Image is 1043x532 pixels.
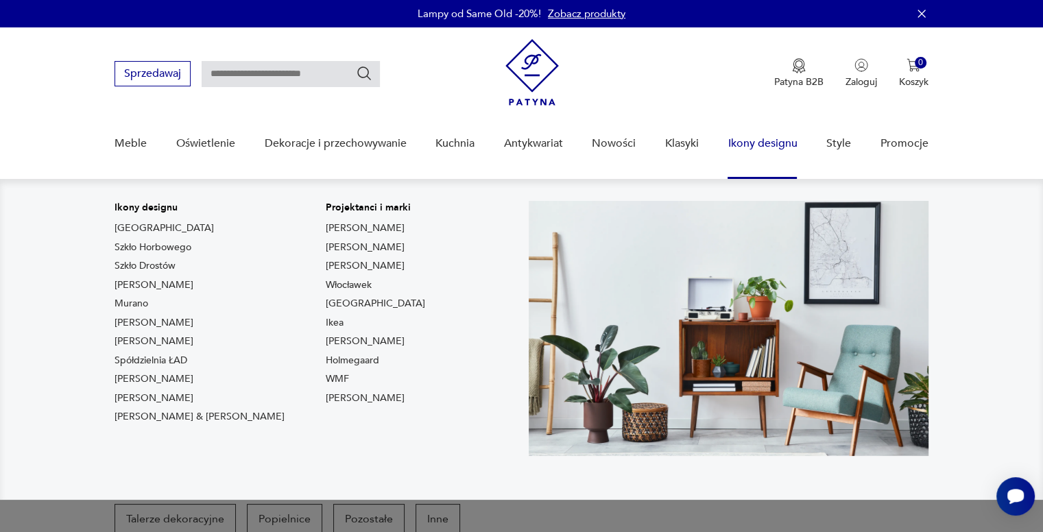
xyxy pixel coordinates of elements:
a: [PERSON_NAME] [115,372,193,386]
button: Szukaj [356,65,372,82]
a: Kuchnia [435,117,475,170]
a: Nowości [592,117,636,170]
a: Spółdzielnia ŁAD [115,354,187,367]
a: [PERSON_NAME] [326,259,405,273]
a: Sprzedawaj [115,70,191,80]
a: Ikony designu [728,117,797,170]
a: WMF [326,372,349,386]
p: Projektanci i marki [326,201,425,215]
p: Lampy od Same Old -20%! [418,7,541,21]
div: 0 [915,57,926,69]
p: Patyna B2B [774,75,824,88]
img: Meble [529,201,928,456]
a: Dekoracje i przechowywanie [264,117,406,170]
a: Promocje [880,117,928,170]
iframe: Smartsupp widget button [996,477,1035,516]
a: [PERSON_NAME] [115,335,193,348]
a: Zobacz produkty [548,7,625,21]
a: Style [826,117,851,170]
a: [PERSON_NAME] [326,335,405,348]
img: Ikona koszyka [907,58,920,72]
a: [GEOGRAPHIC_DATA] [326,297,425,311]
a: Klasyki [665,117,699,170]
a: [GEOGRAPHIC_DATA] [115,221,214,235]
a: Murano [115,297,148,311]
p: Koszyk [899,75,928,88]
a: Włocławek [326,278,372,292]
a: [PERSON_NAME] [326,221,405,235]
a: Szkło Horbowego [115,241,191,254]
img: Ikonka użytkownika [854,58,868,72]
button: 0Koszyk [899,58,928,88]
button: Zaloguj [846,58,877,88]
a: [PERSON_NAME] [115,278,193,292]
a: Szkło Drostów [115,259,176,273]
a: Meble [115,117,147,170]
img: Ikona medalu [792,58,806,73]
p: Zaloguj [846,75,877,88]
a: [PERSON_NAME] & [PERSON_NAME] [115,410,285,424]
button: Patyna B2B [774,58,824,88]
a: [PERSON_NAME] [115,391,193,405]
a: [PERSON_NAME] [326,241,405,254]
p: Ikony designu [115,201,285,215]
a: Oświetlenie [176,117,235,170]
button: Sprzedawaj [115,61,191,86]
a: Ikona medaluPatyna B2B [774,58,824,88]
a: Holmegaard [326,354,379,367]
a: Antykwariat [504,117,563,170]
a: Ikea [326,316,344,330]
img: Patyna - sklep z meblami i dekoracjami vintage [505,39,559,106]
a: [PERSON_NAME] [326,391,405,405]
a: [PERSON_NAME] [115,316,193,330]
